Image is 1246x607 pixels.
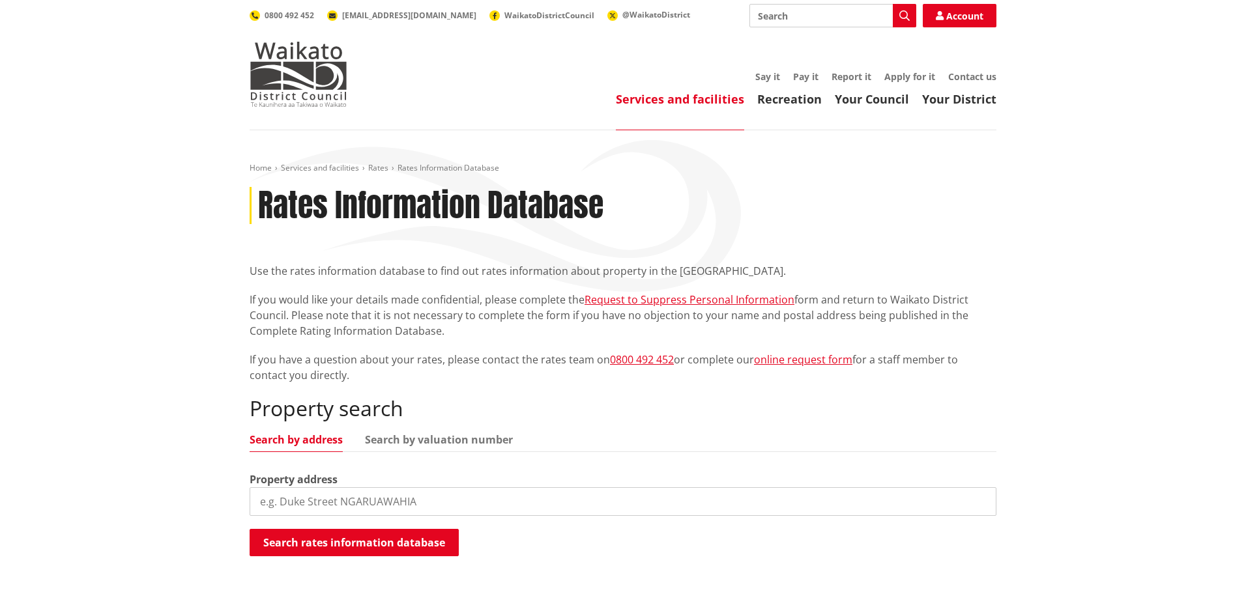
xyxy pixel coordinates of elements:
[250,163,996,174] nav: breadcrumb
[793,70,819,83] a: Pay it
[616,91,744,107] a: Services and facilities
[754,352,852,367] a: online request form
[250,396,996,421] h2: Property search
[610,352,674,367] a: 0800 492 452
[342,10,476,21] span: [EMAIL_ADDRESS][DOMAIN_NAME]
[265,10,314,21] span: 0800 492 452
[585,292,794,307] a: Request to Suppress Personal Information
[250,434,343,445] a: Search by address
[281,162,359,173] a: Services and facilities
[250,263,996,279] p: Use the rates information database to find out rates information about property in the [GEOGRAPHI...
[398,162,499,173] span: Rates Information Database
[368,162,388,173] a: Rates
[250,352,996,383] p: If you have a question about your rates, please contact the rates team on or complete our for a s...
[923,4,996,27] a: Account
[948,70,996,83] a: Contact us
[327,10,476,21] a: [EMAIL_ADDRESS][DOMAIN_NAME]
[755,70,780,83] a: Say it
[607,9,690,20] a: @WaikatoDistrict
[250,487,996,516] input: e.g. Duke Street NGARUAWAHIA
[884,70,935,83] a: Apply for it
[832,70,871,83] a: Report it
[250,529,459,556] button: Search rates information database
[365,434,513,445] a: Search by valuation number
[749,4,916,27] input: Search input
[757,91,822,107] a: Recreation
[835,91,909,107] a: Your Council
[622,9,690,20] span: @WaikatoDistrict
[250,472,338,487] label: Property address
[250,292,996,339] p: If you would like your details made confidential, please complete the form and return to Waikato ...
[250,10,314,21] a: 0800 492 452
[250,162,272,173] a: Home
[250,42,347,107] img: Waikato District Council - Te Kaunihera aa Takiwaa o Waikato
[504,10,594,21] span: WaikatoDistrictCouncil
[489,10,594,21] a: WaikatoDistrictCouncil
[258,187,603,225] h1: Rates Information Database
[922,91,996,107] a: Your District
